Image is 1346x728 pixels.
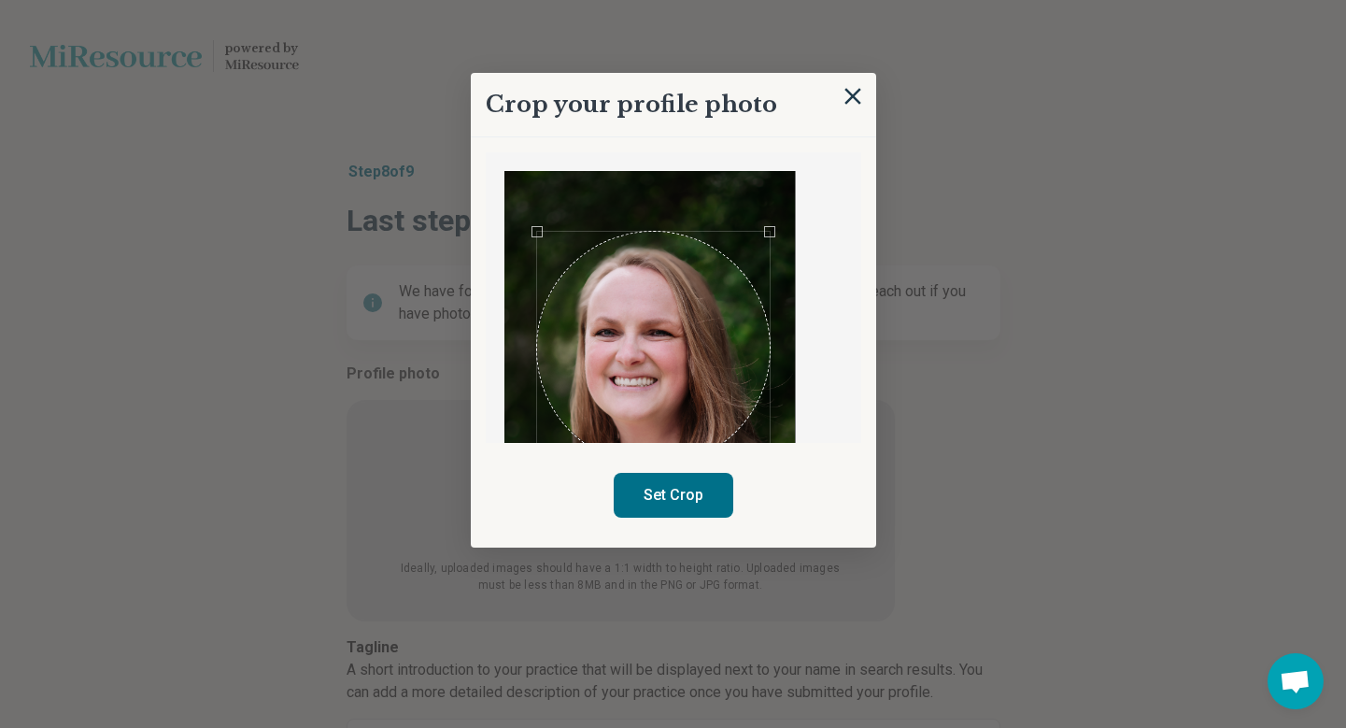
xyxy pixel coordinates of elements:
img: Crop me [504,171,796,607]
h2: Crop your profile photo [486,88,777,121]
div: Use the arrow keys to move the north west drag handle to change the crop selection area [531,226,543,237]
div: Open chat [1268,653,1324,709]
div: Use the arrow keys to move the crop selection area [537,232,771,465]
button: Set Crop [614,473,733,518]
div: Use the arrow keys to move the north east drag handle to change the crop selection area [764,226,775,237]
